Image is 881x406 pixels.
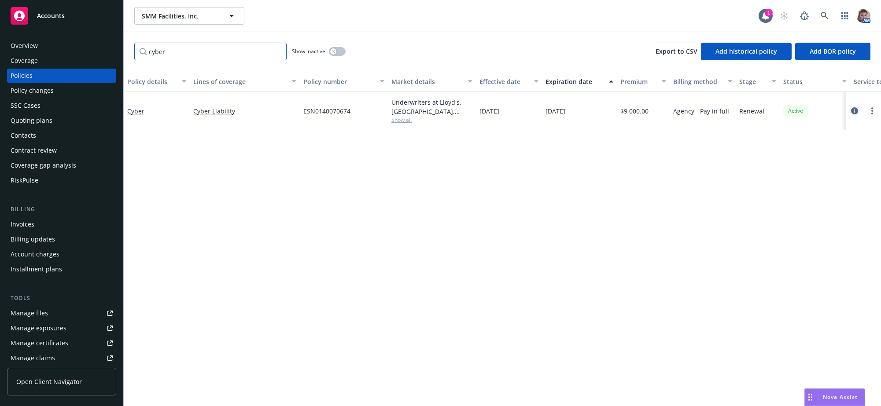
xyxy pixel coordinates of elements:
span: [DATE] [546,106,565,116]
span: Export to CSV [656,47,697,55]
a: Contacts [7,128,116,143]
a: SSC Cases [7,99,116,113]
a: Policy changes [7,84,116,98]
a: Contract review [7,143,116,157]
div: Manage exposures [11,321,66,335]
button: Status [780,71,850,92]
span: SMM Facilities, Inc. [142,11,218,21]
button: Policy details [124,71,190,92]
button: Expiration date [542,71,617,92]
div: Coverage [11,54,38,68]
button: Effective date [476,71,542,92]
button: Market details [388,71,476,92]
div: Contacts [11,128,36,143]
div: Billing method [673,77,722,86]
a: Start snowing [775,7,793,25]
button: Lines of coverage [190,71,300,92]
div: Policy changes [11,84,54,98]
div: Underwriters at Lloyd's, [GEOGRAPHIC_DATA], [PERSON_NAME] of [GEOGRAPHIC_DATA], InsureTrust [391,98,472,116]
a: Manage claims [7,351,116,365]
div: Market details [391,77,463,86]
div: Billing [7,205,116,214]
a: Coverage [7,54,116,68]
span: Nova Assist [823,393,858,401]
a: Overview [7,39,116,53]
a: Accounts [7,4,116,28]
a: Manage files [7,306,116,320]
span: Open Client Navigator [16,377,82,386]
div: Coverage gap analysis [11,158,76,172]
button: Add historical policy [701,43,792,60]
a: Account charges [7,247,116,261]
button: Export to CSV [656,43,697,60]
a: Cyber Liability [193,106,296,116]
span: Add BOR policy [810,47,856,55]
a: circleInformation [849,106,860,116]
button: Nova Assist [804,388,865,406]
a: Invoices [7,217,116,231]
input: Filter by keyword... [134,43,287,60]
span: Agency - Pay in full [673,106,729,116]
span: Show all [391,116,472,124]
div: Invoices [11,217,34,231]
div: RiskPulse [11,173,38,187]
a: Coverage gap analysis [7,158,116,172]
a: Manage certificates [7,336,116,350]
a: Quoting plans [7,113,116,128]
div: Quoting plans [11,113,52,128]
span: Renewal [739,106,764,116]
div: Status [783,77,837,86]
button: SMM Facilities, Inc. [134,7,244,25]
div: Account charges [11,247,59,261]
img: photo [856,9,870,23]
a: more [867,106,877,116]
span: ESN0140070674 [303,106,350,116]
div: Manage files [11,306,48,320]
a: Search [816,7,833,25]
a: Report a Bug [796,7,813,25]
div: Expiration date [546,77,604,86]
span: Add historical policy [715,47,777,55]
a: RiskPulse [7,173,116,187]
div: Tools [7,294,116,303]
div: Premium [620,77,656,86]
div: Manage claims [11,351,55,365]
a: Installment plans [7,262,116,276]
div: Contract review [11,143,57,157]
div: Drag to move [805,389,816,406]
div: Effective date [479,77,529,86]
div: 1 [765,9,773,17]
button: Billing method [670,71,736,92]
div: Policy details [127,77,177,86]
div: SSC Cases [11,99,41,113]
a: Billing updates [7,232,116,246]
span: Active [787,107,804,115]
div: Manage certificates [11,336,68,350]
span: Show inactive [292,48,325,55]
div: Billing updates [11,232,55,246]
button: Stage [736,71,780,92]
div: Installment plans [11,262,62,276]
div: Policies [11,69,33,83]
div: Stage [739,77,767,86]
button: Premium [617,71,670,92]
span: [DATE] [479,106,499,116]
span: Accounts [37,12,65,19]
button: Add BOR policy [795,43,870,60]
div: Policy number [303,77,375,86]
span: $9,000.00 [620,106,649,116]
a: Manage exposures [7,321,116,335]
div: Overview [11,39,38,53]
button: Policy number [300,71,388,92]
a: Cyber [127,107,144,115]
a: Policies [7,69,116,83]
a: Switch app [836,7,854,25]
div: Lines of coverage [193,77,287,86]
